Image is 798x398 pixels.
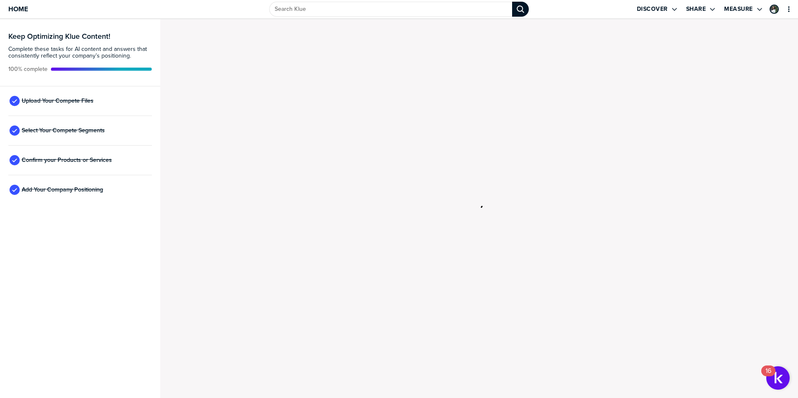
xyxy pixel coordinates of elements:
input: Search Klue [269,2,512,17]
span: Upload Your Compete Files [22,98,93,104]
h3: Keep Optimizing Klue Content! [8,33,152,40]
a: Edit Profile [769,4,780,15]
span: Confirm your Products or Services [22,157,112,164]
label: Share [686,5,706,13]
label: Measure [724,5,753,13]
label: Discover [637,5,668,13]
button: Open Resource Center, 16 new notifications [766,366,790,390]
span: Add Your Company Positioning [22,186,103,193]
div: 16 [765,371,771,382]
div: Search Klue [512,2,529,17]
img: 2d9f30481f2068ab5a922543c7058fba-sml.png [770,5,778,13]
span: Select Your Compete Segments [22,127,105,134]
span: Active [8,66,48,73]
span: Complete these tasks for AI content and answers that consistently reflect your company’s position... [8,46,152,59]
span: Home [8,5,28,13]
div: Camila Rincon [770,5,779,14]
